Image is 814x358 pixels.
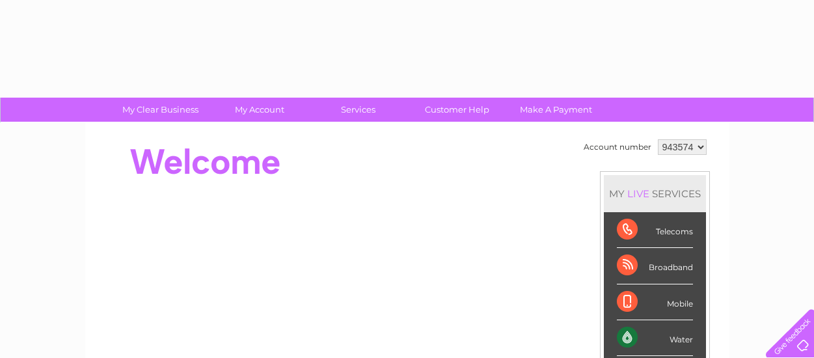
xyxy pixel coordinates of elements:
div: Mobile [617,284,693,320]
div: Broadband [617,248,693,284]
td: Account number [580,136,655,158]
div: Telecoms [617,212,693,248]
a: Make A Payment [502,98,610,122]
a: My Clear Business [107,98,214,122]
div: Water [617,320,693,356]
a: My Account [206,98,313,122]
div: LIVE [625,187,652,200]
div: MY SERVICES [604,175,706,212]
a: Customer Help [403,98,511,122]
a: Services [305,98,412,122]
